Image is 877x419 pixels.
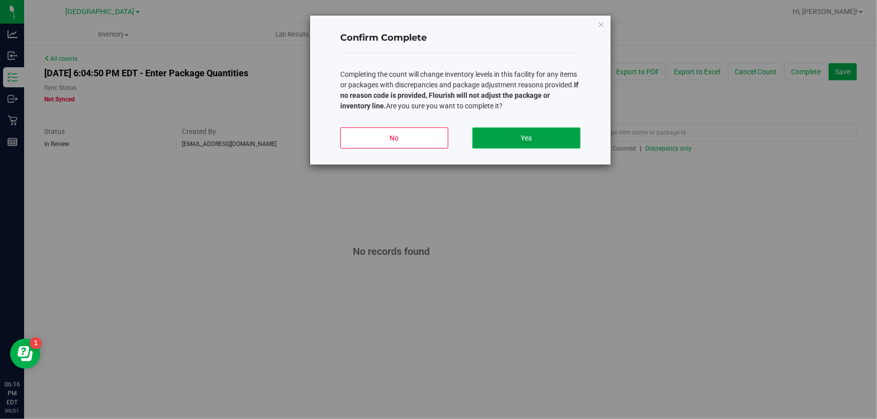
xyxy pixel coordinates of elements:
span: Completing the count will change inventory levels in this facility for any items or packages with... [340,70,578,110]
b: If no reason code is provided, Flourish will not adjust the package or inventory line. [340,81,578,110]
button: No [340,127,448,149]
iframe: Resource center unread badge [30,337,42,349]
h4: Confirm Complete [340,32,580,45]
iframe: Resource center [10,339,40,369]
button: Yes [472,127,580,149]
